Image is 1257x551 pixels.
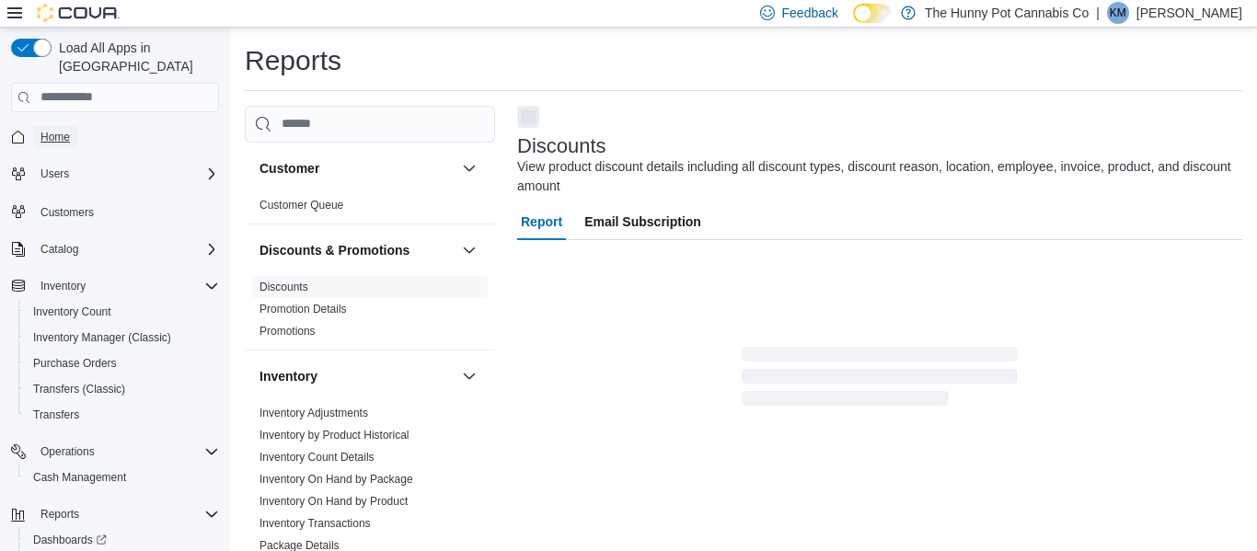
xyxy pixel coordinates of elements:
[37,4,120,22] img: Cova
[26,327,219,349] span: Inventory Manager (Classic)
[259,241,409,259] h3: Discounts & Promotions
[33,330,171,345] span: Inventory Manager (Classic)
[259,473,413,486] a: Inventory On Hand by Package
[259,367,455,385] button: Inventory
[245,42,341,79] h1: Reports
[40,279,86,293] span: Inventory
[853,4,892,23] input: Dark Mode
[259,516,371,531] span: Inventory Transactions
[245,194,495,224] div: Customer
[259,302,347,316] span: Promotion Details
[584,203,701,240] span: Email Subscription
[18,465,226,490] button: Cash Management
[26,466,133,488] a: Cash Management
[4,501,226,527] button: Reports
[18,299,226,325] button: Inventory Count
[742,350,1018,409] span: Loading
[245,276,495,350] div: Discounts & Promotions
[40,507,79,522] span: Reports
[259,406,368,420] span: Inventory Adjustments
[4,123,226,150] button: Home
[1136,2,1242,24] p: [PERSON_NAME]
[259,241,455,259] button: Discounts & Promotions
[259,450,375,465] span: Inventory Count Details
[259,407,368,419] a: Inventory Adjustments
[259,451,375,464] a: Inventory Count Details
[33,238,86,260] button: Catalog
[26,529,219,551] span: Dashboards
[40,130,70,144] span: Home
[33,441,219,463] span: Operations
[26,378,219,400] span: Transfers (Classic)
[4,439,226,465] button: Operations
[33,163,219,185] span: Users
[517,157,1233,196] div: View product discount details including all discount types, discount reason, location, employee, ...
[259,159,319,178] h3: Customer
[4,236,226,262] button: Catalog
[1110,2,1126,24] span: KM
[259,303,347,316] a: Promotion Details
[33,356,117,371] span: Purchase Orders
[853,23,854,24] span: Dark Mode
[259,428,409,442] span: Inventory by Product Historical
[18,376,226,402] button: Transfers (Classic)
[259,199,343,212] a: Customer Queue
[782,4,838,22] span: Feedback
[18,325,226,350] button: Inventory Manager (Classic)
[4,198,226,224] button: Customers
[259,325,316,338] a: Promotions
[33,238,219,260] span: Catalog
[26,529,114,551] a: Dashboards
[33,408,79,422] span: Transfers
[4,161,226,187] button: Users
[33,126,77,148] a: Home
[925,2,1089,24] p: The Hunny Pot Cannabis Co
[259,494,408,509] span: Inventory On Hand by Product
[33,201,101,224] a: Customers
[521,203,562,240] span: Report
[259,159,455,178] button: Customer
[40,166,69,181] span: Users
[33,382,125,396] span: Transfers (Classic)
[26,301,219,323] span: Inventory Count
[26,301,119,323] a: Inventory Count
[52,39,219,75] span: Load All Apps in [GEOGRAPHIC_DATA]
[26,327,179,349] a: Inventory Manager (Classic)
[1107,2,1129,24] div: Keegan Muir
[26,466,219,488] span: Cash Management
[259,517,371,530] a: Inventory Transactions
[33,163,76,185] button: Users
[26,404,219,426] span: Transfers
[33,200,219,223] span: Customers
[1096,2,1100,24] p: |
[259,429,409,442] a: Inventory by Product Historical
[26,378,133,400] a: Transfers (Classic)
[259,281,308,293] a: Discounts
[33,275,93,297] button: Inventory
[33,125,219,148] span: Home
[517,106,539,128] button: Next
[259,472,413,487] span: Inventory On Hand by Package
[259,198,343,212] span: Customer Queue
[26,352,124,374] a: Purchase Orders
[33,441,102,463] button: Operations
[458,157,480,179] button: Customer
[259,280,308,294] span: Discounts
[18,402,226,428] button: Transfers
[33,304,111,319] span: Inventory Count
[517,135,606,157] h3: Discounts
[40,444,95,459] span: Operations
[33,503,86,525] button: Reports
[26,352,219,374] span: Purchase Orders
[40,205,94,220] span: Customers
[259,324,316,339] span: Promotions
[4,273,226,299] button: Inventory
[458,365,480,387] button: Inventory
[33,503,219,525] span: Reports
[259,367,317,385] h3: Inventory
[33,533,107,547] span: Dashboards
[33,470,126,485] span: Cash Management
[33,275,219,297] span: Inventory
[259,495,408,508] a: Inventory On Hand by Product
[18,350,226,376] button: Purchase Orders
